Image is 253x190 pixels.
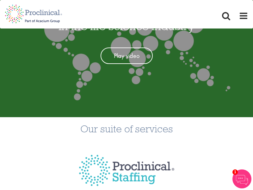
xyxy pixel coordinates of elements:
[232,169,238,175] span: 1
[59,18,194,34] span: in the life science industry
[5,123,248,134] h3: Our suite of services
[101,47,153,64] a: Play video
[232,169,251,188] img: Chatbot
